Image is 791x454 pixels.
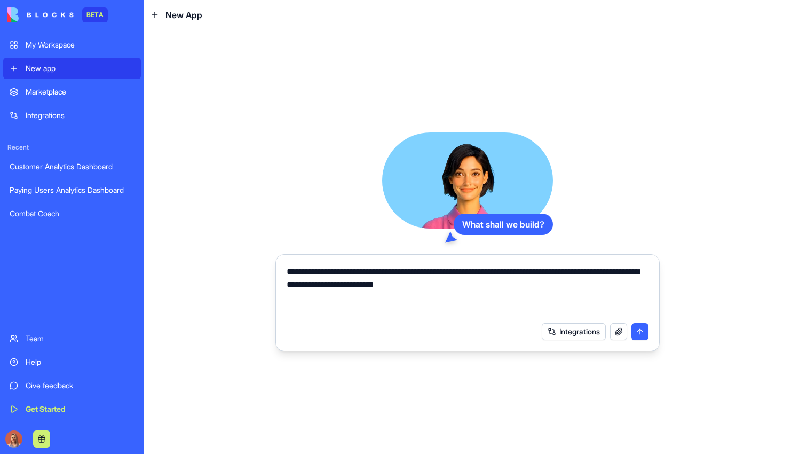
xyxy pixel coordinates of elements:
[10,185,135,195] div: Paying Users Analytics Dashboard
[3,351,141,373] a: Help
[26,110,135,121] div: Integrations
[3,156,141,177] a: Customer Analytics Dashboard
[542,323,606,340] button: Integrations
[3,375,141,396] a: Give feedback
[454,214,553,235] div: What shall we build?
[26,333,135,344] div: Team
[26,63,135,74] div: New app
[3,143,141,152] span: Recent
[26,87,135,97] div: Marketplace
[3,58,141,79] a: New app
[3,105,141,126] a: Integrations
[3,398,141,420] a: Get Started
[7,7,108,22] a: BETA
[7,7,74,22] img: logo
[10,161,135,172] div: Customer Analytics Dashboard
[3,34,141,56] a: My Workspace
[26,404,135,414] div: Get Started
[26,380,135,391] div: Give feedback
[26,40,135,50] div: My Workspace
[165,9,202,21] span: New App
[10,208,135,219] div: Combat Coach
[3,81,141,103] a: Marketplace
[26,357,135,367] div: Help
[3,203,141,224] a: Combat Coach
[3,328,141,349] a: Team
[82,7,108,22] div: BETA
[5,430,22,448] img: Marina_gj5dtt.jpg
[3,179,141,201] a: Paying Users Analytics Dashboard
